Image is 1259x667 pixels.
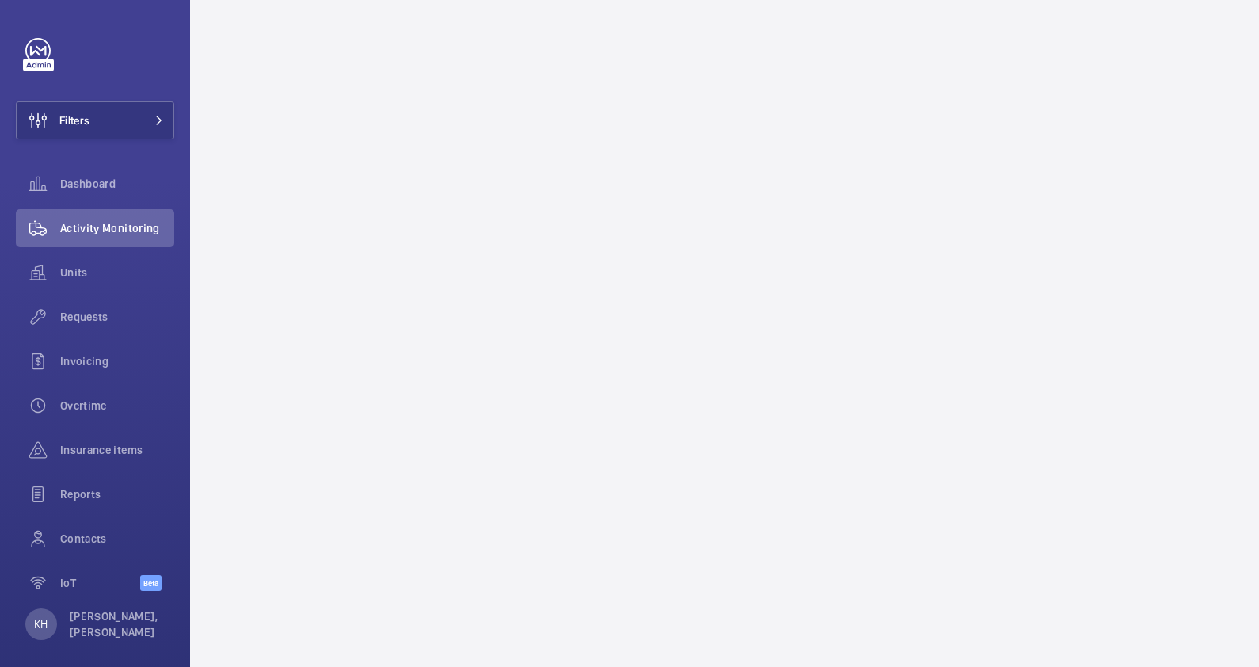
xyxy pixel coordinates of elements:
p: [PERSON_NAME], [PERSON_NAME] [70,608,165,640]
span: Beta [140,575,162,591]
span: Reports [60,486,174,502]
p: KH [34,616,48,632]
span: Dashboard [60,176,174,192]
span: Units [60,265,174,280]
button: Filters [16,101,174,139]
span: Activity Monitoring [60,220,174,236]
span: Contacts [60,531,174,547]
span: Filters [59,112,89,128]
span: Requests [60,309,174,325]
span: Insurance items [60,442,174,458]
span: Invoicing [60,353,174,369]
span: Overtime [60,398,174,414]
span: IoT [60,575,140,591]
